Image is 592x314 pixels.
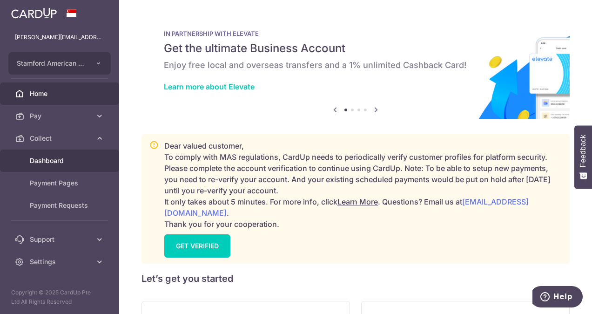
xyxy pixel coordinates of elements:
a: Learn more about Elevate [164,82,255,91]
span: Feedback [579,135,587,167]
span: Pay [30,111,91,121]
p: [PERSON_NAME][EMAIL_ADDRESS][PERSON_NAME][DOMAIN_NAME] [15,33,104,42]
span: Collect [30,134,91,143]
span: Settings [30,257,91,266]
button: Feedback - Show survey [574,125,592,189]
p: Dear valued customer, To comply with MAS regulations, CardUp needs to periodically verify custome... [164,140,562,230]
span: Payment Requests [30,201,91,210]
p: IN PARTNERSHIP WITH ELEVATE [164,30,547,37]
span: Home [30,89,91,98]
iframe: Opens a widget where you can find more information [532,286,583,309]
span: Dashboard [30,156,91,165]
span: Stamford American International School Pte Ltd [17,59,86,68]
h5: Let’s get you started [141,271,570,286]
span: Support [30,235,91,244]
h5: Get the ultimate Business Account [164,41,547,56]
button: Stamford American International School Pte Ltd [8,52,111,75]
img: Renovation banner [141,15,570,119]
img: CardUp [11,7,57,19]
a: Learn More [337,197,378,206]
a: GET VERIFIED [164,234,230,258]
h6: Enjoy free local and overseas transfers and a 1% unlimited Cashback Card! [164,60,547,71]
span: Payment Pages [30,178,91,188]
